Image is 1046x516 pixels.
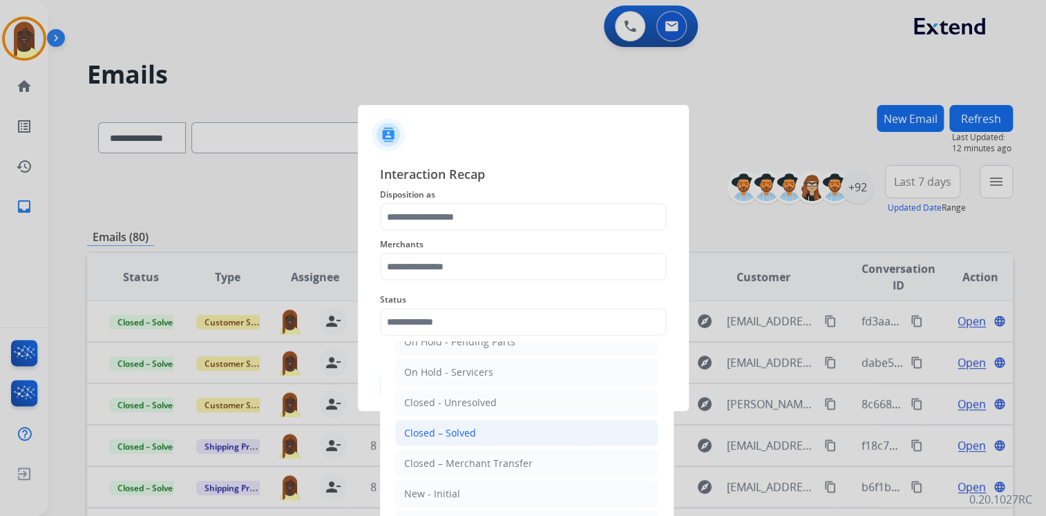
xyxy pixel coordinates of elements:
[380,292,667,308] span: Status
[404,426,476,440] div: Closed – Solved
[380,187,667,203] span: Disposition as
[404,487,460,501] div: New - Initial
[404,365,493,379] div: On Hold - Servicers
[372,118,405,151] img: contactIcon
[404,396,497,410] div: Closed - Unresolved
[404,457,533,470] div: Closed – Merchant Transfer
[380,164,667,187] span: Interaction Recap
[380,236,667,253] span: Merchants
[969,491,1032,508] p: 0.20.1027RC
[404,335,515,349] div: On Hold - Pending Parts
